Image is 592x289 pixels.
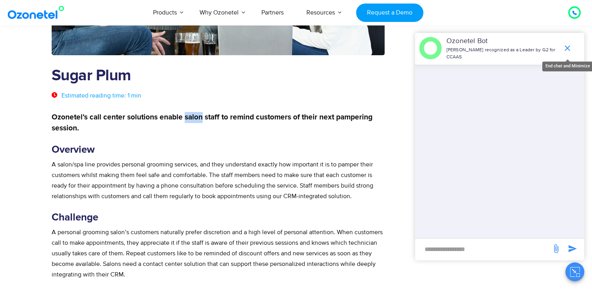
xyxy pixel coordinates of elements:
button: Close chat [565,262,584,281]
span: send message [548,241,564,256]
p: [PERSON_NAME] recognized as a Leader by G2 for CCAAS [446,47,559,61]
h1: Sugar Plum [52,67,385,85]
p: Ozonetel Bot [446,36,559,47]
span: end chat or minimize [560,40,575,56]
span: 1 min [128,92,141,99]
span: send message [565,241,580,256]
p: A personal grooming salon’s customers naturally prefer discretion and a high level of personal at... [52,227,385,280]
strong: Challenge [52,212,98,222]
div: new-msg-input [419,242,547,256]
strong: Ozonetel’s call center solutions enable salon staff to remind customers of their next pampering s... [52,114,372,132]
span: Estimated reading time: [61,92,126,99]
a: Request a Demo [356,4,423,22]
strong: Overview [52,144,95,155]
img: header [419,37,442,60]
p: A salon/spa line provides personal grooming services, and they understand exactly how important i... [52,159,385,202]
